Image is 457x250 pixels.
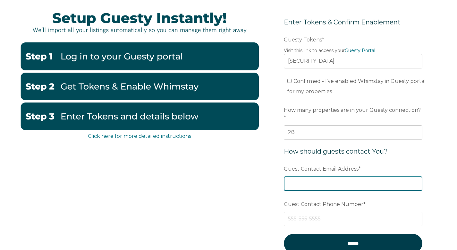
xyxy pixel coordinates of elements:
[20,103,259,130] img: EnterbelowGuesty
[20,73,259,100] img: GuestyTokensandenable
[284,147,388,155] span: How should guests contact You?
[287,79,292,83] input: Confirmed - I've enabled Whimstay in Guesty portal for my properties
[284,35,322,45] span: Guesty Tokens
[20,42,259,70] img: Guestystep1-2
[284,164,359,174] span: Guest Contact Email Address
[287,78,426,94] span: Confirmed - I've enabled Whimstay in Guesty portal for my properties
[345,48,375,53] a: Guesty Portal
[20,4,259,40] img: instantlyguesty
[284,212,422,226] input: 555-555-5555
[284,47,422,54] legend: Visit this link to access your
[284,105,421,115] span: How many properties are in your Guesty connection?
[284,18,401,26] span: Enter Tokens & Confirm Enablement
[284,199,363,209] span: Guest Contact Phone Number
[88,133,191,139] a: Click here for more detailed instructions
[284,54,422,68] input: Example: eyJhbGciOiJIUzI1NiIsInR5cCI6IkpXVCJ9.eyJ0b2tlbklkIjoiNjQ2NjA0ODdiNWE1Njg1NzkyMGNjYThkIiw...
